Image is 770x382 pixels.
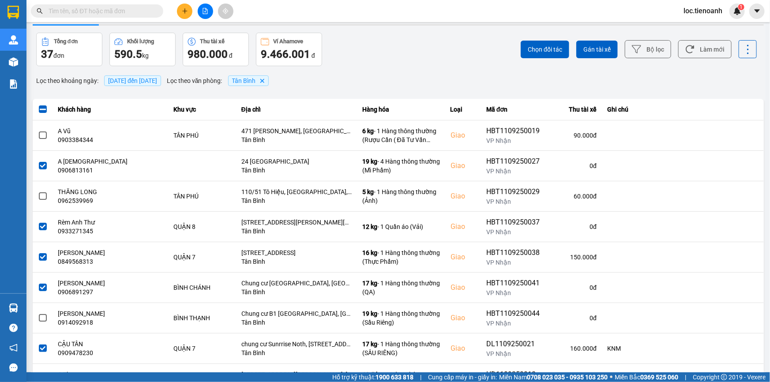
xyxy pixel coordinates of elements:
[58,370,163,379] div: C Thoa
[685,372,686,382] span: |
[173,283,231,292] div: BÌNH CHÁNH
[241,187,352,196] div: 110/51 Tô Hiệu, [GEOGRAPHIC_DATA], [GEOGRAPHIC_DATA], [GEOGRAPHIC_DATA]
[451,191,476,202] div: Giao
[9,324,18,332] span: question-circle
[241,309,352,318] div: Chung cư B1 [GEOGRAPHIC_DATA], [GEOGRAPHIC_DATA], [GEOGRAPHIC_DATA], [GEOGRAPHIC_DATA], [GEOGRAPH...
[58,218,163,227] div: Rèm Anh Thư
[182,8,188,14] span: plus
[486,247,542,258] div: HBT1109250038
[58,166,163,175] div: 0906813161
[499,372,608,382] span: Miền Nam
[486,197,542,206] div: VP Nhận
[552,344,597,353] div: 160.000 đ
[218,4,233,19] button: aim
[420,372,421,382] span: |
[114,48,142,60] span: 590.5
[188,47,244,61] div: đ
[108,77,157,84] span: 12/09/2025 đến 12/09/2025
[428,372,497,382] span: Cung cấp máy in - giấy in:
[9,57,18,67] img: warehouse-icon
[738,4,744,10] sup: 1
[36,33,102,66] button: Tổng đơn37đơn
[241,279,352,288] div: Chung cư [GEOGRAPHIC_DATA], [GEOGRAPHIC_DATA], Xã [GEOGRAPHIC_DATA], [GEOGRAPHIC_DATA], [GEOGRAPH...
[486,217,542,228] div: HBT1109250037
[9,344,18,352] span: notification
[173,314,231,322] div: BÌNH THẠNH
[241,340,352,348] div: chung cư Sunrrise Noth, [STREET_ADDRESS][PERSON_NAME]
[9,35,18,45] img: warehouse-icon
[583,45,611,54] span: Gán tài xế
[552,314,597,322] div: 0 đ
[721,374,727,380] span: copyright
[256,33,322,66] button: Ví Ahamove9.466.001 đ
[58,318,163,327] div: 0914092918
[241,135,352,144] div: Tân Bình
[486,258,542,267] div: VP Nhận
[362,127,440,144] div: - 1 Hàng thông thường (Rượu Cần ( Đã Tư Vấn CSVC ))
[362,280,377,287] span: 17 kg
[232,77,256,84] span: Tân Bình
[58,187,163,196] div: THĂNG LONG
[362,371,383,378] span: 19.5 kg
[241,257,352,266] div: Tân Bình
[58,348,163,357] div: 0909478230
[362,341,377,348] span: 17 kg
[241,348,352,357] div: Tân Bình
[552,131,597,140] div: 90.000 đ
[521,41,569,58] button: Chọn đối tác
[261,48,310,60] span: 9.466.001
[261,47,317,61] div: đ
[228,75,269,86] span: Tân Bình, close by backspace
[527,374,608,381] strong: 0708 023 035 - 0935 103 250
[640,374,678,381] strong: 0369 525 060
[602,99,764,120] th: Ghi chú
[173,253,231,262] div: QUẬN 7
[241,227,352,236] div: Tân Bình
[552,222,597,231] div: 0 đ
[241,166,352,175] div: Tân Bình
[241,157,352,166] div: 24 [GEOGRAPHIC_DATA]
[58,127,163,135] div: A Vũ
[202,8,208,14] span: file-add
[241,196,352,205] div: Tân Bình
[486,339,542,349] div: DL1109250021
[362,157,440,175] div: - 4 Hàng thông thường (Mĩ Phẩm)
[362,279,440,296] div: - 1 Hàng thông thường (QA)
[58,257,163,266] div: 0849568313
[552,104,597,115] div: Thu tài xế
[236,99,357,120] th: Địa chỉ
[36,76,98,86] span: Lọc theo khoảng ngày :
[241,248,352,257] div: [STREET_ADDRESS]
[362,223,377,230] span: 12 kg
[188,48,228,60] span: 980.000
[552,283,597,292] div: 0 đ
[486,308,542,319] div: HBT1109250044
[576,41,618,58] button: Gán tài xế
[241,127,352,135] div: 471 [PERSON_NAME], [GEOGRAPHIC_DATA], [GEOGRAPHIC_DATA], [GEOGRAPHIC_DATA]
[749,4,765,19] button: caret-down
[332,372,413,382] span: Hỗ trợ kỹ thuật:
[173,344,231,353] div: QUẬN 7
[173,192,231,201] div: TÂN PHÚ
[678,40,732,58] button: Làm mới
[610,375,612,379] span: ⚪️
[445,99,481,120] th: Loại
[127,38,154,45] div: Khối lượng
[58,288,163,296] div: 0906891297
[362,187,440,205] div: - 1 Hàng thông thường (Ảnh)
[451,130,476,141] div: Giao
[58,135,163,144] div: 0903384344
[451,161,476,171] div: Giao
[362,309,440,327] div: - 1 Hàng thông thường (Sầu Riêng)
[486,136,542,145] div: VP Nhận
[451,252,476,262] div: Giao
[58,227,163,236] div: 0933271345
[37,8,43,14] span: search
[9,79,18,89] img: solution-icon
[486,126,542,136] div: HBT1109250019
[58,196,163,205] div: 0962539969
[486,167,542,176] div: VP Nhận
[9,303,18,313] img: warehouse-icon
[58,340,163,348] div: CẬU TÂN
[362,222,440,231] div: - 1 Quần áo (Vải)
